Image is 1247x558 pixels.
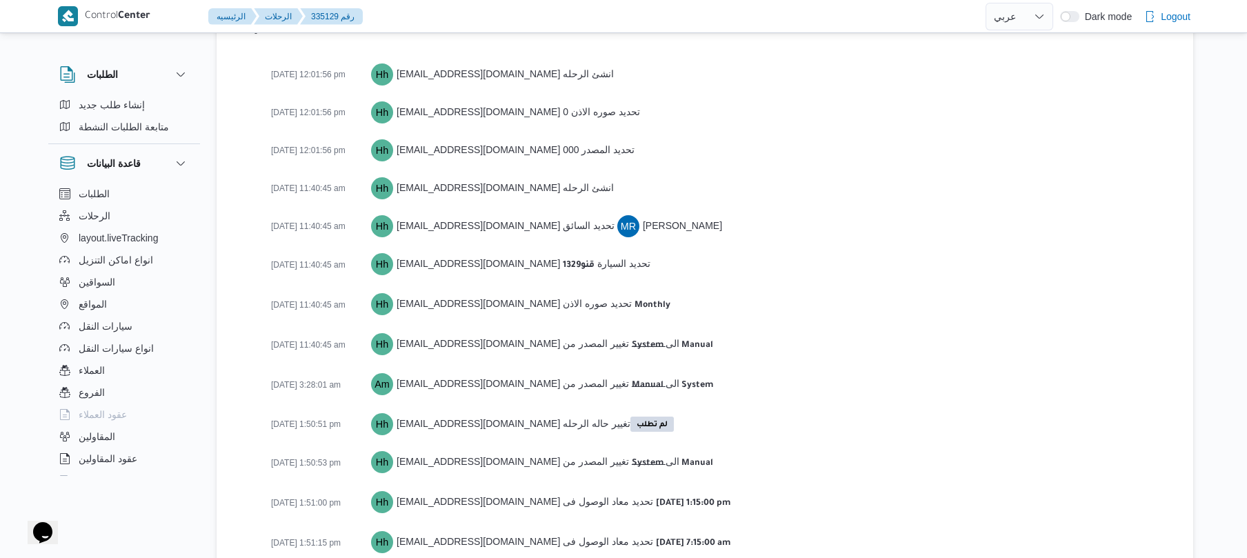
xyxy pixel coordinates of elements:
span: [EMAIL_ADDRESS][DOMAIN_NAME] [397,220,560,231]
span: [DATE] 1:50:51 pm [271,419,341,429]
div: تحديد صوره الاذن [371,292,670,318]
button: الرحلات [54,205,194,227]
button: إنشاء طلب جديد [54,94,194,116]
span: [EMAIL_ADDRESS][DOMAIN_NAME] [397,536,560,547]
span: Hh [376,63,388,86]
span: layout.liveTracking [79,230,158,246]
b: System [632,459,666,468]
div: Hadeer.hesham@illa.com.eg [371,451,393,473]
span: متابعة الطلبات النشطة [79,119,169,135]
span: Dark mode [1079,11,1132,22]
span: إنشاء طلب جديد [79,97,145,113]
span: [EMAIL_ADDRESS][DOMAIN_NAME] [397,418,560,429]
button: Logout [1139,3,1196,30]
b: Manual [679,459,713,468]
div: Hadeer.hesham@illa.com.eg [371,215,393,237]
span: سيارات النقل [79,318,132,335]
b: لم تطلب [637,421,668,429]
button: عقود العملاء [54,403,194,426]
span: [DATE] 12:01:56 pm [271,70,346,79]
div: تغيير المصدر من الى [371,332,713,358]
span: [DATE] 12:01:56 pm [271,108,346,117]
span: [EMAIL_ADDRESS][DOMAIN_NAME] [397,258,560,269]
span: [EMAIL_ADDRESS][DOMAIN_NAME] [397,144,560,155]
span: [EMAIL_ADDRESS][DOMAIN_NAME] [397,456,560,467]
span: العملاء [79,362,105,379]
button: اجهزة التليفون [54,470,194,492]
b: [DATE] 7:15:00 am [656,539,730,548]
span: Hh [376,531,388,553]
h3: قاعدة البيانات [87,155,141,172]
b: [DATE] 1:15:00 pm [656,499,730,508]
div: Hadeer.hesham@illa.com.eg [371,63,393,86]
span: الطلبات [79,186,110,202]
div: تحديد معاد الوصول فى [371,490,730,516]
div: تغيير المصدر من الى [371,372,713,398]
div: تحديد صوره الاذن 0 [371,100,640,124]
iframe: chat widget [14,503,58,544]
div: انشئ الرحله [371,176,614,200]
div: Hadeer.hesham@illa.com.eg [371,177,393,199]
span: السواقين [79,274,115,290]
div: الطلبات [48,94,200,143]
span: [EMAIL_ADDRESS][DOMAIN_NAME] [397,496,560,507]
div: تغيير حاله الرحله [371,412,674,436]
span: الفروع [79,384,105,401]
span: اجهزة التليفون [79,472,136,489]
button: الرئيسيه [208,8,257,25]
b: قنو1329 [563,261,595,270]
button: عقود المقاولين [54,448,194,470]
span: المواقع [79,296,107,312]
button: 335129 رقم [300,8,363,25]
button: الفروع [54,381,194,403]
div: انشئ الرحله [371,62,614,86]
span: [DATE] 11:40:45 am [271,183,346,193]
button: سيارات النقل [54,315,194,337]
button: layout.liveTracking [54,227,194,249]
div: Hadeer.hesham@illa.com.eg [371,253,393,275]
span: [DATE] 1:50:53 pm [271,458,341,468]
h3: الطلبات [87,66,118,83]
b: Manual [632,381,666,390]
button: العملاء [54,359,194,381]
span: عقود العملاء [79,406,127,423]
button: الرحلات [254,8,303,25]
div: تحديد المصدر 0 0 0 [371,138,635,162]
span: [DATE] 11:40:45 am [271,340,346,350]
div: تغيير المصدر من الى [371,450,713,476]
button: الطلبات [59,66,189,83]
button: متابعة الطلبات النشطة [54,116,194,138]
b: System [679,381,713,390]
button: المواقع [54,293,194,315]
span: [EMAIL_ADDRESS][DOMAIN_NAME] [397,298,560,309]
div: تحديد معاد الوصول فى [371,530,730,556]
div: تحديد السيارة [371,252,650,278]
button: الطلبات [54,183,194,205]
span: Hh [376,413,388,435]
span: Hh [376,451,388,473]
span: Hh [376,139,388,161]
div: Hadeer.hesham@illa.com.eg [371,491,393,513]
img: X8yXhbKr1z7QwAAAABJRU5ErkJggg== [58,6,78,26]
b: Center [118,11,150,22]
div: Hadeer.hesham@illa.com.eg [371,293,393,315]
span: Hh [376,177,388,199]
span: المقاولين [79,428,115,445]
span: [EMAIL_ADDRESS][DOMAIN_NAME] [397,338,560,349]
span: [DATE] 12:01:56 pm [271,146,346,155]
span: MR [621,215,636,237]
div: Mahmood Rafat Abadalaziam Amam [617,215,639,237]
span: [DATE] 3:28:01 am [271,380,341,390]
span: [EMAIL_ADDRESS][DOMAIN_NAME] [397,182,560,193]
span: لم تطلب [630,417,674,432]
div: Hadeer.hesham@illa.com.eg [371,101,393,123]
span: [PERSON_NAME] [643,220,722,231]
span: [EMAIL_ADDRESS][DOMAIN_NAME] [397,68,560,79]
button: المقاولين [54,426,194,448]
span: Hh [376,101,388,123]
span: الرحلات [79,208,110,224]
span: عقود المقاولين [79,450,137,467]
span: [EMAIL_ADDRESS][DOMAIN_NAME] [397,106,560,117]
span: [DATE] 1:51:15 pm [271,538,341,548]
